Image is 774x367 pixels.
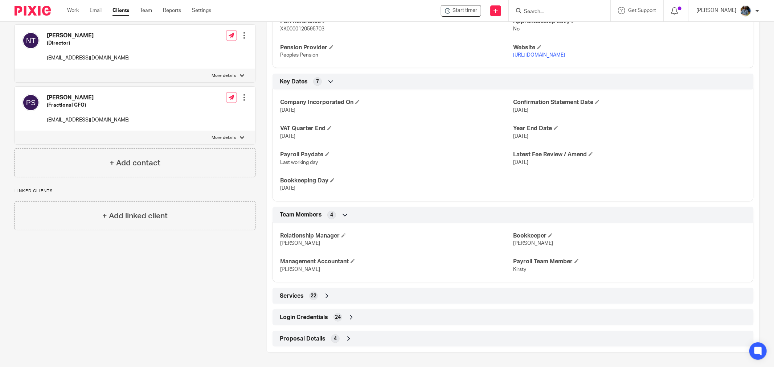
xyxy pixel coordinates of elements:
[192,7,211,14] a: Settings
[280,108,295,113] span: [DATE]
[311,292,316,300] span: 22
[740,5,752,17] img: Jaskaran%20Singh.jpeg
[513,99,746,106] h4: Confirmation Statement Date
[112,7,129,14] a: Clients
[47,116,130,124] p: [EMAIL_ADDRESS][DOMAIN_NAME]
[513,134,528,139] span: [DATE]
[513,232,746,240] h4: Bookkeeper
[628,8,656,13] span: Get Support
[280,258,513,265] h4: Management Accountant
[280,177,513,185] h4: Bookkeeping Day
[280,267,320,272] span: [PERSON_NAME]
[513,108,528,113] span: [DATE]
[280,78,308,86] span: Key Dates
[513,125,746,132] h4: Year End Date
[47,32,130,40] h4: [PERSON_NAME]
[140,7,152,14] a: Team
[212,73,236,79] p: More details
[280,125,513,132] h4: VAT Quarter End
[280,186,295,191] span: [DATE]
[441,5,481,17] div: Bitfount Ltd
[452,7,477,15] span: Start timer
[513,160,528,165] span: [DATE]
[316,78,319,85] span: 7
[280,134,295,139] span: [DATE]
[22,32,40,49] img: svg%3E
[15,6,51,16] img: Pixie
[280,151,513,158] h4: Payroll Paydate
[47,102,130,109] h5: (Fractional CFO)
[513,267,526,272] span: Kirsty
[513,44,746,51] h4: Website
[280,53,318,58] span: Peoples Pension
[212,135,236,141] p: More details
[102,210,168,222] h4: + Add linked client
[513,241,553,246] span: [PERSON_NAME]
[15,188,255,194] p: Linked clients
[47,94,130,102] h4: [PERSON_NAME]
[280,232,513,240] h4: Relationship Manager
[513,26,520,32] span: No
[280,26,324,32] span: XK0000120595703
[22,94,40,111] img: svg%3E
[334,335,337,342] span: 4
[280,241,320,246] span: [PERSON_NAME]
[280,160,318,165] span: Last working day
[513,258,746,265] h4: Payroll Team Member
[523,9,589,15] input: Search
[330,211,333,219] span: 4
[280,292,304,300] span: Services
[47,54,130,62] p: [EMAIL_ADDRESS][DOMAIN_NAME]
[696,7,736,14] p: [PERSON_NAME]
[47,40,130,47] h5: (Director)
[90,7,102,14] a: Email
[513,53,565,58] a: [URL][DOMAIN_NAME]
[280,44,513,51] h4: Pension Provider
[280,99,513,106] h4: Company Incorporated On
[67,7,79,14] a: Work
[280,314,328,321] span: Login Credentials
[513,151,746,158] h4: Latest Fee Review / Amend
[110,157,160,169] h4: + Add contact
[280,211,322,219] span: Team Members
[335,314,341,321] span: 24
[163,7,181,14] a: Reports
[280,335,325,343] span: Proposal Details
